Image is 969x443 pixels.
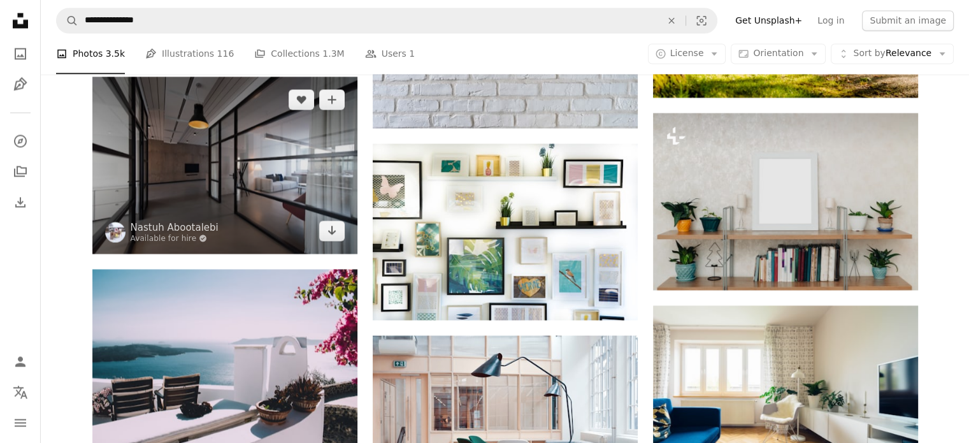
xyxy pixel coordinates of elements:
form: Find visuals sitewide [56,8,717,33]
button: Submit an image [862,10,954,31]
a: Illustrations 116 [145,33,234,74]
button: Search Unsplash [57,8,78,33]
a: Download History [8,189,33,215]
button: Orientation [731,43,826,64]
a: Get Unsplash+ [728,10,810,31]
a: flat screen monitor inside room [653,388,918,400]
a: Users 1 [365,33,415,74]
span: 116 [217,47,234,61]
a: two brown wooden chairs beside the wall [92,351,357,363]
a: Home — Unsplash [8,8,33,36]
button: Like [289,89,314,110]
a: Download [319,221,345,241]
a: a bookshelf with books, plants and a picture frame [653,196,918,207]
a: Photos [8,41,33,66]
a: black floor lamp on living room sofa [373,418,638,429]
a: Collections [8,159,33,184]
img: room with glass divider and white curtain [92,76,357,254]
span: Relevance [853,47,931,60]
button: Visual search [686,8,717,33]
a: Nastuh Abootalebi [131,221,219,233]
span: 1.3M [322,47,344,61]
a: Log in / Sign up [8,349,33,374]
a: Illustrations [8,71,33,97]
button: Clear [657,8,685,33]
a: assorted-color framed paintings on the wall [373,226,638,237]
button: Menu [8,410,33,435]
img: assorted-color framed paintings on the wall [373,143,638,320]
button: Language [8,379,33,405]
span: Orientation [753,48,803,58]
button: License [648,43,726,64]
a: room with glass divider and white curtain [92,159,357,170]
span: Sort by [853,48,885,58]
span: License [670,48,704,58]
a: Log in [810,10,852,31]
button: Sort byRelevance [831,43,954,64]
img: Go to Nastuh Abootalebi's profile [105,222,126,242]
a: Explore [8,128,33,154]
img: a bookshelf with books, plants and a picture frame [653,113,918,291]
button: Add to Collection [319,89,345,110]
a: Available for hire [131,233,219,243]
a: Collections 1.3M [254,33,344,74]
span: 1 [409,47,415,61]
